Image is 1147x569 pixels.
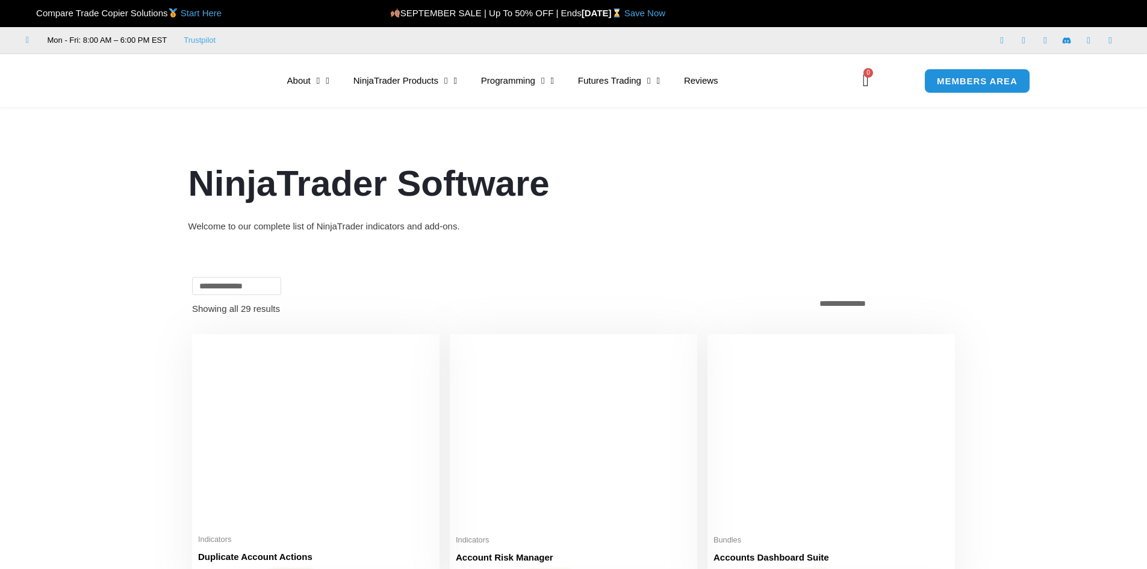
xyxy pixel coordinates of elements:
[863,68,873,78] span: 0
[624,8,665,18] a: Save Now
[26,8,222,18] span: Compare Trade Copier Solutions
[188,218,959,235] div: Welcome to our complete list of NinjaTrader indicators and add-ons.
[672,67,730,95] a: Reviews
[713,551,949,564] h2: Accounts Dashboard Suite
[469,67,566,95] a: Programming
[198,340,434,527] img: Duplicate Account Actions
[391,8,400,17] img: 🍂
[566,67,672,95] a: Futures Trading
[390,8,582,18] span: SEPTEMBER SALE | Up To 50% OFF | Ends
[456,551,691,564] h2: Account Risk Manager
[275,67,844,95] nav: Menu
[713,340,949,528] img: Accounts Dashboard Suite
[198,550,434,563] h2: Duplicate Account Actions
[198,535,434,545] span: Indicators
[188,158,959,209] h1: NinjaTrader Software
[275,67,341,95] a: About
[169,8,178,17] img: 🥇
[45,33,167,48] span: Mon - Fri: 8:00 AM – 6:00 PM EST
[813,295,955,312] select: Shop order
[456,340,691,527] img: Account Risk Manager
[122,59,252,102] img: LogoAI | Affordable Indicators – NinjaTrader
[181,8,222,18] a: Start Here
[582,8,624,18] strong: [DATE]
[845,63,887,98] a: 0
[456,535,691,546] span: Indicators
[612,8,621,17] img: ⌛
[924,69,1030,93] a: MEMBERS AREA
[26,8,36,17] img: 🏆
[937,76,1018,86] span: MEMBERS AREA
[192,304,280,313] p: Showing all 29 results
[713,535,949,546] span: Bundles
[198,550,434,569] a: Duplicate Account Actions
[341,67,469,95] a: NinjaTrader Products
[184,33,216,48] a: Trustpilot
